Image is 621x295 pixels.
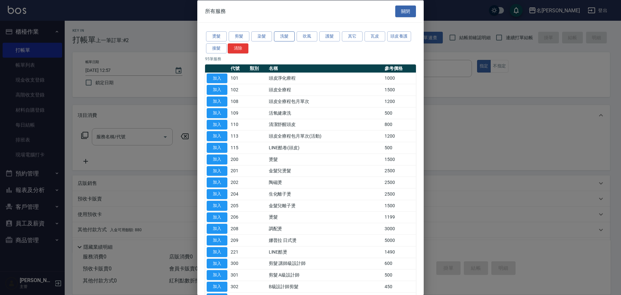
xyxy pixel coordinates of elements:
button: 加入 [207,85,227,95]
td: 208 [229,223,248,234]
td: 204 [229,188,248,200]
th: 代號 [229,64,248,73]
td: LINE酷燙 [267,246,383,258]
td: 金髮兒燙髮 [267,165,383,177]
td: 600 [383,258,416,269]
td: 1500 [383,200,416,211]
button: 剪髮 [229,31,249,41]
td: 2500 [383,176,416,188]
td: 1490 [383,246,416,258]
td: B級設計師剪髮 [267,281,383,292]
td: 1000 [383,73,416,84]
td: 110 [229,119,248,130]
td: LINE酷卷(頭皮) [267,142,383,153]
td: 202 [229,176,248,188]
td: 109 [229,107,248,119]
td: 221 [229,246,248,258]
button: 關閉 [395,5,416,17]
button: 瓦皮 [365,31,385,41]
button: 加入 [207,235,227,245]
button: 加入 [207,189,227,199]
button: 加入 [207,247,227,257]
th: 名稱 [267,64,383,73]
td: 450 [383,281,416,292]
th: 參考價格 [383,64,416,73]
button: 染髮 [251,31,272,41]
td: 101 [229,73,248,84]
p: 95 筆服務 [205,56,416,62]
td: 頭皮全療程包月單次(活動) [267,130,383,142]
td: 3000 [383,223,416,234]
td: 1200 [383,96,416,107]
td: 陶磁燙 [267,176,383,188]
button: 加入 [207,96,227,107]
button: 吹風 [297,31,317,41]
td: 300 [229,258,248,269]
td: 205 [229,200,248,211]
button: 加入 [207,282,227,292]
td: 頭皮全療程包月單次 [267,96,383,107]
td: 113 [229,130,248,142]
td: 200 [229,153,248,165]
th: 類別 [248,64,267,73]
td: 調配燙 [267,223,383,234]
td: 2500 [383,188,416,200]
td: 1500 [383,84,416,96]
button: 加入 [207,143,227,153]
td: 2500 [383,165,416,177]
button: 加入 [207,166,227,176]
td: 燙髮 [267,211,383,223]
button: 加入 [207,73,227,83]
td: 500 [383,107,416,119]
td: 206 [229,211,248,223]
td: 燙髮 [267,153,383,165]
button: 燙髮 [206,31,227,41]
td: 301 [229,269,248,281]
button: 加入 [207,200,227,210]
button: 加入 [207,270,227,280]
button: 加入 [207,108,227,118]
td: 清潔舒醒頭皮 [267,119,383,130]
button: 加入 [207,258,227,268]
button: 頭皮養護 [387,31,411,41]
td: 5000 [383,234,416,246]
td: 生化離子燙 [267,188,383,200]
button: 其它 [342,31,363,41]
td: 頭皮淨化療程 [267,73,383,84]
button: 加入 [207,119,227,130]
td: 102 [229,84,248,96]
td: 302 [229,281,248,292]
td: 500 [383,269,416,281]
button: 加入 [207,177,227,187]
td: 1199 [383,211,416,223]
td: 1500 [383,153,416,165]
button: 接髮 [206,43,227,53]
td: 115 [229,142,248,153]
button: 加入 [207,212,227,222]
button: 加入 [207,224,227,234]
td: 1200 [383,130,416,142]
button: 清除 [228,43,248,53]
span: 所有服務 [205,8,226,14]
td: 頭皮全療程 [267,84,383,96]
td: 108 [229,96,248,107]
button: 護髮 [319,31,340,41]
td: 剪髮 講師級設計師 [267,258,383,269]
button: 洗髮 [274,31,295,41]
td: 金髮兒離子燙 [267,200,383,211]
td: 娜普拉 日式燙 [267,234,383,246]
td: 209 [229,234,248,246]
td: 800 [383,119,416,130]
td: 500 [383,142,416,153]
td: 剪髮 A級設計師 [267,269,383,281]
button: 加入 [207,154,227,164]
button: 加入 [207,131,227,141]
td: 活氧健康洗 [267,107,383,119]
td: 201 [229,165,248,177]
